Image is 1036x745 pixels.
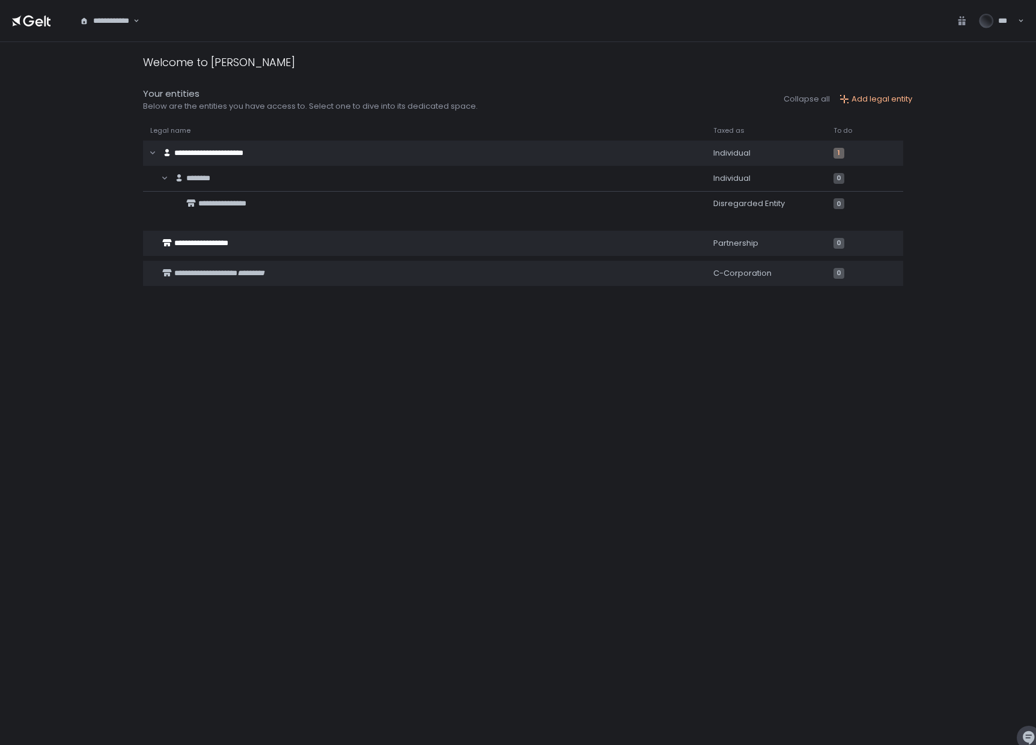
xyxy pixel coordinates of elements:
[713,173,819,184] div: Individual
[150,126,190,135] span: Legal name
[713,198,819,209] div: Disregarded Entity
[833,126,852,135] span: To do
[833,268,844,279] span: 0
[833,148,844,159] span: 1
[713,268,819,279] div: C-Corporation
[833,173,844,184] span: 0
[839,94,912,105] button: Add legal entity
[833,238,844,249] span: 0
[784,94,830,105] button: Collapse all
[143,54,295,70] div: Welcome to [PERSON_NAME]
[143,87,478,101] div: Your entities
[713,238,819,249] div: Partnership
[833,198,844,209] span: 0
[713,148,819,159] div: Individual
[143,101,478,112] div: Below are the entities you have access to. Select one to dive into its dedicated space.
[713,126,745,135] span: Taxed as
[72,8,139,34] div: Search for option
